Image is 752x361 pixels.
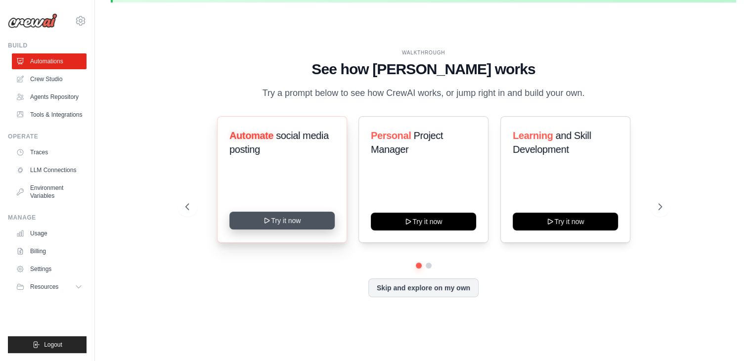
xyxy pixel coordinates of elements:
[30,283,58,291] span: Resources
[8,42,87,49] div: Build
[12,226,87,241] a: Usage
[8,214,87,222] div: Manage
[513,130,591,155] span: and Skill Development
[229,130,273,141] span: Automate
[258,86,590,100] p: Try a prompt below to see how CrewAI works, or jump right in and build your own.
[185,60,662,78] h1: See how [PERSON_NAME] works
[12,53,87,69] a: Automations
[12,71,87,87] a: Crew Studio
[229,212,335,229] button: Try it now
[513,213,618,230] button: Try it now
[368,278,479,297] button: Skip and explore on my own
[12,243,87,259] a: Billing
[371,213,476,230] button: Try it now
[8,13,57,28] img: Logo
[8,336,87,353] button: Logout
[8,133,87,140] div: Operate
[12,261,87,277] a: Settings
[12,107,87,123] a: Tools & Integrations
[12,144,87,160] a: Traces
[12,89,87,105] a: Agents Repository
[703,314,752,361] iframe: Chat Widget
[513,130,553,141] span: Learning
[44,341,62,349] span: Logout
[185,49,662,56] div: WALKTHROUGH
[12,180,87,204] a: Environment Variables
[12,162,87,178] a: LLM Connections
[371,130,411,141] span: Personal
[12,279,87,295] button: Resources
[229,130,329,155] span: social media posting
